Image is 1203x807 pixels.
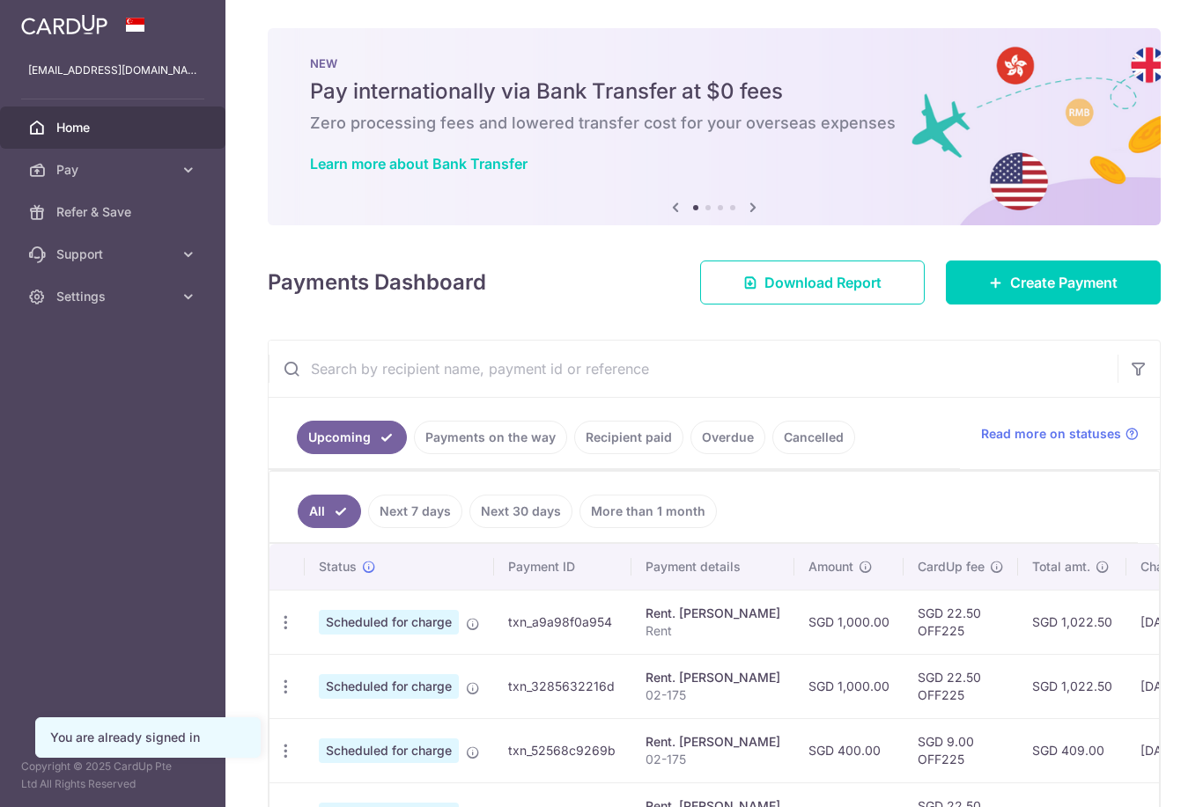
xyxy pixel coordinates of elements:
span: Scheduled for charge [319,738,459,763]
span: Scheduled for charge [319,610,459,635]
a: Download Report [700,260,925,304]
td: SGD 1,022.50 [1018,654,1126,718]
p: [EMAIL_ADDRESS][DOMAIN_NAME] [28,62,197,79]
div: Rent. [PERSON_NAME] [646,669,780,686]
p: Rent [646,622,780,640]
a: Next 7 days [368,495,462,528]
td: SGD 9.00 OFF225 [904,718,1018,782]
a: Read more on statuses [981,425,1139,443]
img: Bank transfer banner [268,28,1161,225]
td: SGD 22.50 OFF225 [904,590,1018,654]
h6: Zero processing fees and lowered transfer cost for your overseas expenses [310,113,1118,134]
span: Settings [56,288,173,305]
span: Pay [56,161,173,179]
th: Payment details [631,544,794,590]
td: SGD 1,000.00 [794,654,904,718]
span: Status [319,558,357,576]
h5: Pay internationally via Bank Transfer at $0 fees [310,77,1118,106]
td: SGD 22.50 OFF225 [904,654,1018,718]
div: Rent. [PERSON_NAME] [646,605,780,622]
a: All [298,495,361,528]
p: 02-175 [646,686,780,704]
td: txn_3285632216d [494,654,631,718]
span: Create Payment [1010,272,1118,293]
td: SGD 400.00 [794,718,904,782]
a: Cancelled [772,421,855,454]
div: You are already signed in [50,729,246,746]
a: Recipient paid [574,421,683,454]
td: SGD 1,000.00 [794,590,904,654]
td: txn_52568c9269b [494,718,631,782]
td: SGD 409.00 [1018,718,1126,782]
span: Support [56,246,173,263]
span: Refer & Save [56,203,173,221]
p: NEW [310,56,1118,70]
img: CardUp [21,14,107,35]
a: Overdue [690,421,765,454]
span: Total amt. [1032,558,1090,576]
p: 02-175 [646,751,780,768]
a: More than 1 month [579,495,717,528]
a: Learn more about Bank Transfer [310,155,528,172]
td: txn_a9a98f0a954 [494,590,631,654]
div: Rent. [PERSON_NAME] [646,733,780,751]
a: Create Payment [946,260,1161,304]
span: CardUp fee [918,558,985,576]
span: Scheduled for charge [319,674,459,699]
a: Payments on the way [414,421,567,454]
span: Home [56,119,173,136]
input: Search by recipient name, payment id or reference [269,341,1118,397]
h4: Payments Dashboard [268,267,486,298]
a: Upcoming [297,421,407,454]
span: Read more on statuses [981,425,1121,443]
a: Next 30 days [469,495,572,528]
span: Amount [808,558,853,576]
th: Payment ID [494,544,631,590]
td: SGD 1,022.50 [1018,590,1126,654]
span: Download Report [764,272,882,293]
